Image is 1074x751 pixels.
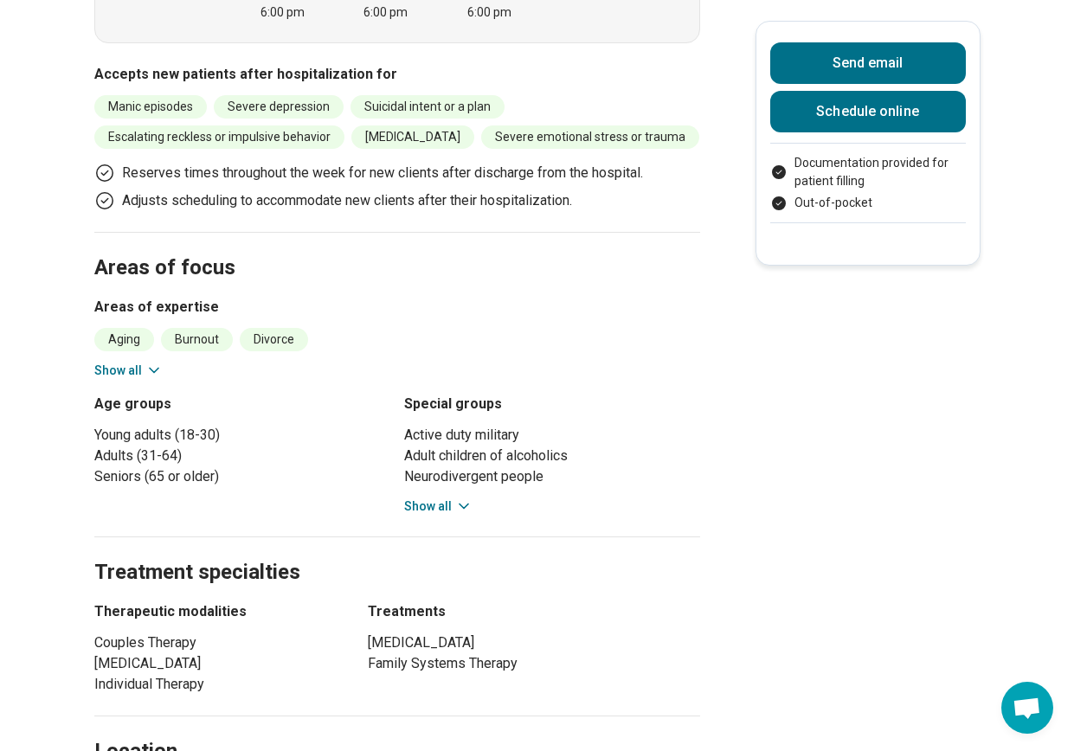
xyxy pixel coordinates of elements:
[404,466,700,487] li: Neurodivergent people
[94,466,390,487] li: Seniors (65 or older)
[770,42,966,84] button: Send email
[94,446,390,466] li: Adults (31-64)
[161,328,233,351] li: Burnout
[481,125,699,149] li: Severe emotional stress or trauma
[94,632,337,653] li: Couples Therapy
[368,601,700,622] h3: Treatments
[94,394,390,414] h3: Age groups
[94,297,700,318] h3: Areas of expertise
[94,674,337,695] li: Individual Therapy
[404,446,700,466] li: Adult children of alcoholics
[94,328,154,351] li: Aging
[94,425,390,446] li: Young adults (18-30)
[404,394,700,414] h3: Special groups
[94,125,344,149] li: Escalating reckless or impulsive behavior
[94,653,337,674] li: [MEDICAL_DATA]
[240,328,308,351] li: Divorce
[94,64,700,85] h3: Accepts new patients after hospitalization for
[350,95,505,119] li: Suicidal intent or a plan
[122,163,643,183] p: Reserves times throughout the week for new clients after discharge from the hospital.
[368,653,700,674] li: Family Systems Therapy
[122,190,572,211] p: Adjusts scheduling to accommodate new clients after their hospitalization.
[770,154,966,212] ul: Payment options
[404,497,473,516] button: Show all
[94,517,700,587] h2: Treatment specialties
[404,425,700,446] li: Active duty military
[368,632,700,653] li: [MEDICAL_DATA]
[770,154,966,190] li: Documentation provided for patient filling
[94,212,700,283] h2: Areas of focus
[94,95,207,119] li: Manic episodes
[770,194,966,212] li: Out-of-pocket
[351,125,474,149] li: [MEDICAL_DATA]
[214,95,344,119] li: Severe depression
[94,362,163,380] button: Show all
[1001,682,1053,734] div: Open chat
[770,91,966,132] a: Schedule online
[94,601,337,622] h3: Therapeutic modalities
